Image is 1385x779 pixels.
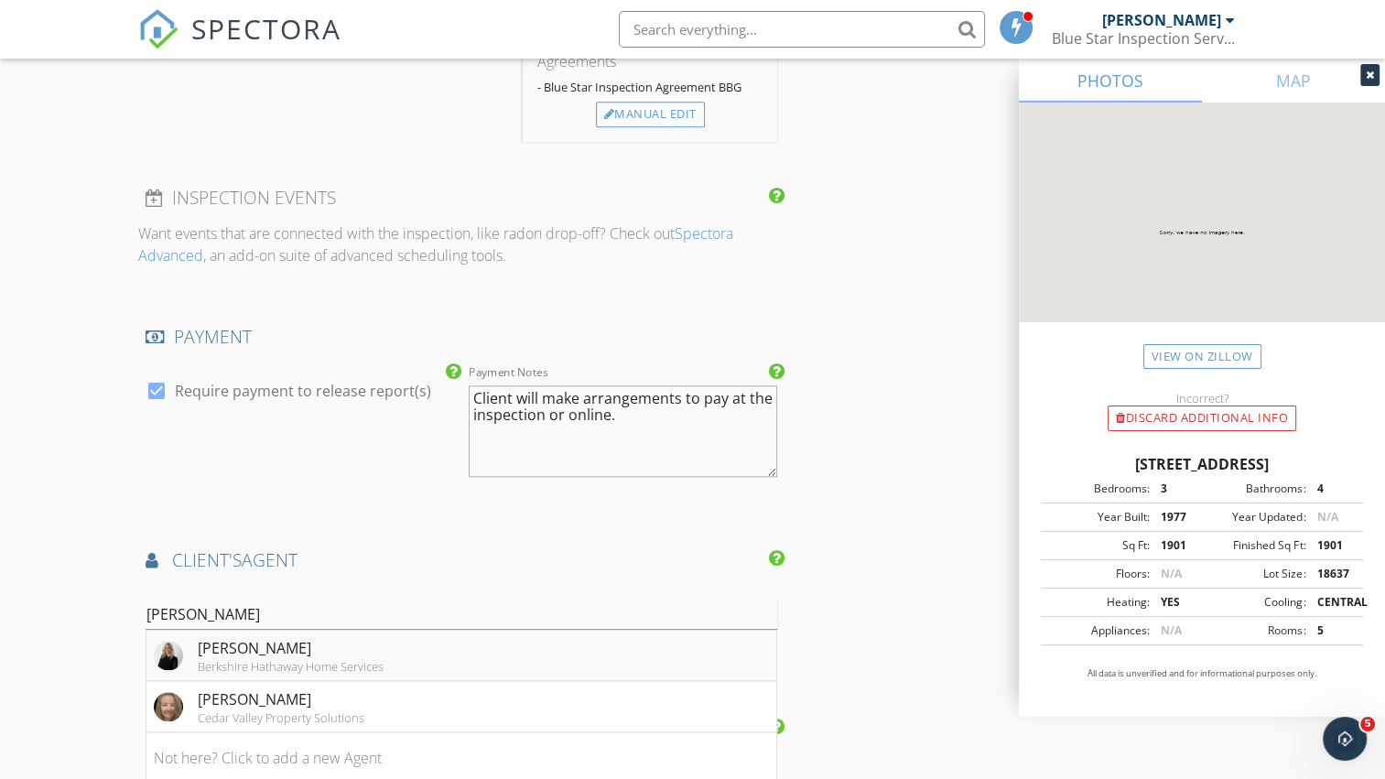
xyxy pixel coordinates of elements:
div: YES [1150,594,1202,611]
div: Heating: [1046,594,1150,611]
span: client's [172,547,242,572]
div: Incorrect? [1019,391,1385,406]
div: 1977 [1150,509,1202,525]
div: 5 [1305,622,1358,639]
a: Spectora Advanced [138,223,733,265]
span: 5 [1360,717,1375,731]
div: Agreements [537,50,763,72]
label: Require payment to release report(s) [175,382,431,400]
a: MAP [1202,59,1385,103]
div: 18637 [1305,566,1358,582]
input: Search everything... [619,11,985,48]
div: Bathrooms: [1202,481,1305,497]
div: Bedrooms: [1046,481,1150,497]
div: Finished Sq Ft: [1202,537,1305,554]
div: [PERSON_NAME] [198,688,364,710]
div: [PERSON_NAME] [198,637,384,659]
h4: AGENT [146,548,777,572]
a: PHOTOS [1019,59,1202,103]
div: Year Updated: [1202,509,1305,525]
input: Search for an Agent [146,600,777,630]
div: Manual Edit [596,102,705,127]
div: Cooling: [1202,594,1305,611]
div: Appliances: [1046,622,1150,639]
h4: INSPECTION EVENTS [146,186,777,210]
div: Rooms: [1202,622,1305,639]
div: Cedar Valley Property Solutions [198,710,364,725]
div: 4 [1305,481,1358,497]
img: The Best Home Inspection Software - Spectora [138,9,179,49]
div: Lot Size: [1202,566,1305,582]
h4: PAYMENT [146,325,777,349]
div: 1901 [1305,537,1358,554]
span: SPECTORA [191,9,341,48]
span: N/A [1316,509,1337,525]
div: Sq Ft: [1046,537,1150,554]
div: 1901 [1150,537,1202,554]
iframe: Intercom live chat [1323,717,1367,761]
span: N/A [1161,622,1182,638]
span: N/A [1161,566,1182,581]
div: Berkshire Hathaway Home Services [198,659,384,674]
div: [STREET_ADDRESS] [1041,453,1363,475]
div: Blue Star Inspection Services [1052,29,1235,48]
div: - Blue Star Inspection Agreement BBG [537,80,763,94]
p: Want events that are connected with the inspection, like radon drop-off? Check out , an add-on su... [138,222,784,266]
div: [PERSON_NAME] [1102,11,1221,29]
img: data [154,641,183,670]
div: 3 [1150,481,1202,497]
a: SPECTORA [138,25,341,63]
div: Year Built: [1046,509,1150,525]
p: All data is unverified and for informational purposes only. [1041,667,1363,680]
div: CENTRAL [1305,594,1358,611]
img: data [154,692,183,721]
div: Discard Additional info [1108,406,1296,431]
a: View on Zillow [1143,344,1261,369]
img: streetview [1019,103,1385,366]
div: Floors: [1046,566,1150,582]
